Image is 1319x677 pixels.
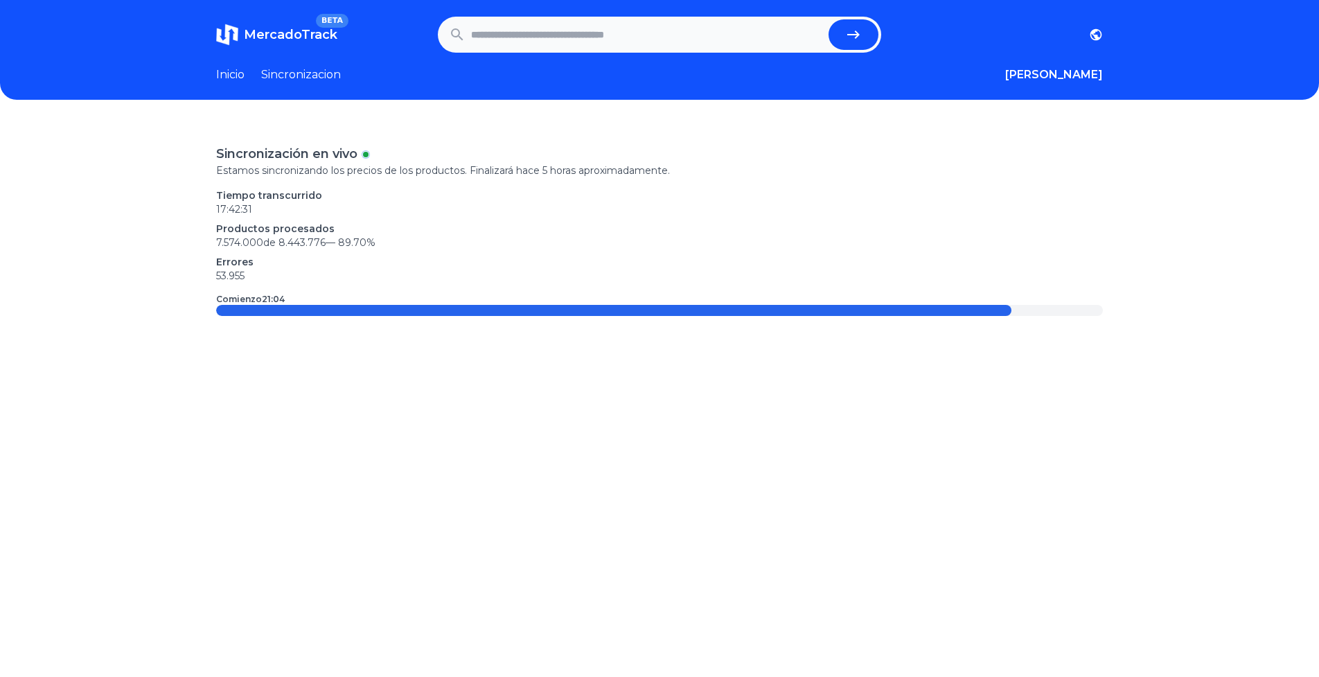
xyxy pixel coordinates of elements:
[216,164,1103,177] p: Estamos sincronizando los precios de los productos. Finalizará hace 5 horas aproximadamente.
[216,24,337,46] a: MercadoTrackBETA
[216,255,1103,269] p: Errores
[338,236,375,249] span: 89.70 %
[261,67,341,83] a: Sincronizacion
[244,27,337,42] span: MercadoTrack
[216,188,1103,202] p: Tiempo transcurrido
[216,236,1103,249] p: 7.574.000 de 8.443.776 —
[216,203,252,216] time: 17:42:31
[216,269,1103,283] p: 53.955
[216,222,1103,236] p: Productos procesados
[216,24,238,46] img: MercadoTrack
[216,294,285,305] p: Comienzo
[216,144,357,164] p: Sincronización en vivo
[216,67,245,83] a: Inicio
[1005,67,1103,83] button: [PERSON_NAME]
[262,294,285,304] time: 21:04
[316,14,348,28] span: BETA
